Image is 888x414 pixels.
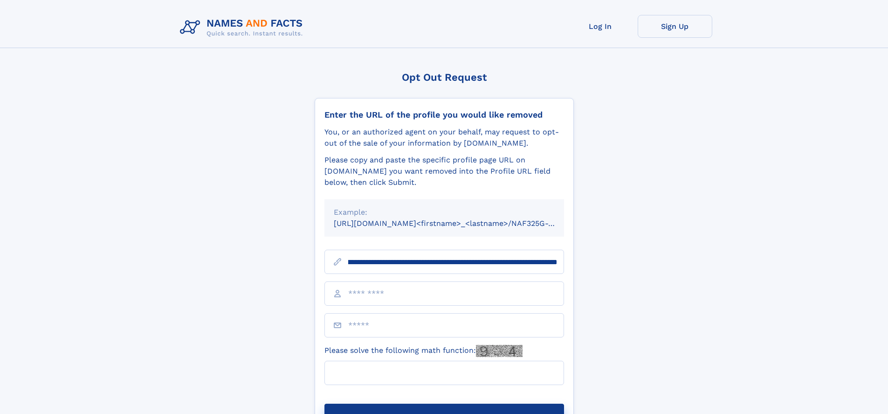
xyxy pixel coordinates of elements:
[638,15,712,38] a: Sign Up
[324,345,523,357] label: Please solve the following math function:
[315,71,574,83] div: Opt Out Request
[324,126,564,149] div: You, or an authorized agent on your behalf, may request to opt-out of the sale of your informatio...
[176,15,310,40] img: Logo Names and Facts
[324,154,564,188] div: Please copy and paste the specific profile page URL on [DOMAIN_NAME] you want removed into the Pr...
[334,207,555,218] div: Example:
[334,219,582,228] small: [URL][DOMAIN_NAME]<firstname>_<lastname>/NAF325G-xxxxxxxx
[563,15,638,38] a: Log In
[324,110,564,120] div: Enter the URL of the profile you would like removed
